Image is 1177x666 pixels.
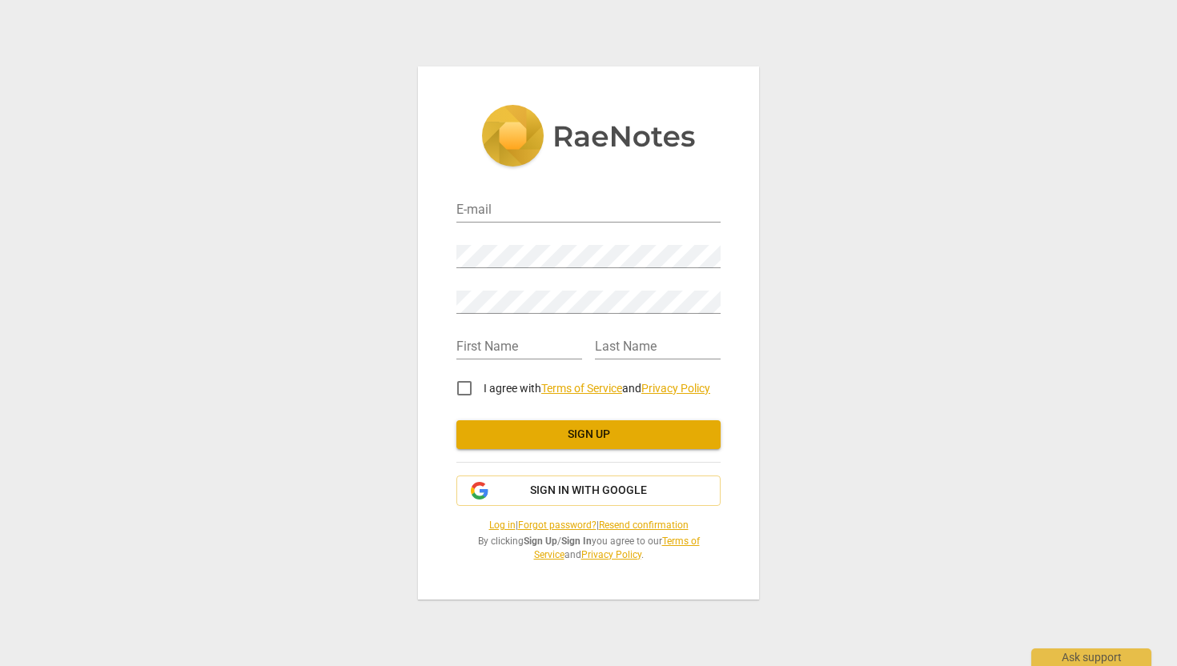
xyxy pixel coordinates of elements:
a: Privacy Policy [581,549,641,560]
b: Sign Up [524,536,557,547]
a: Privacy Policy [641,382,710,395]
button: Sign in with Google [456,475,721,506]
a: Log in [489,520,516,531]
img: 5ac2273c67554f335776073100b6d88f.svg [481,105,696,171]
button: Sign up [456,420,721,449]
a: Terms of Service [534,536,700,560]
a: Forgot password? [518,520,597,531]
a: Resend confirmation [599,520,689,531]
span: I agree with and [484,382,710,395]
div: Ask support [1031,648,1151,666]
b: Sign In [561,536,592,547]
span: By clicking / you agree to our and . [456,535,721,561]
span: | | [456,519,721,532]
a: Terms of Service [541,382,622,395]
span: Sign up [469,427,708,443]
span: Sign in with Google [530,483,647,499]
